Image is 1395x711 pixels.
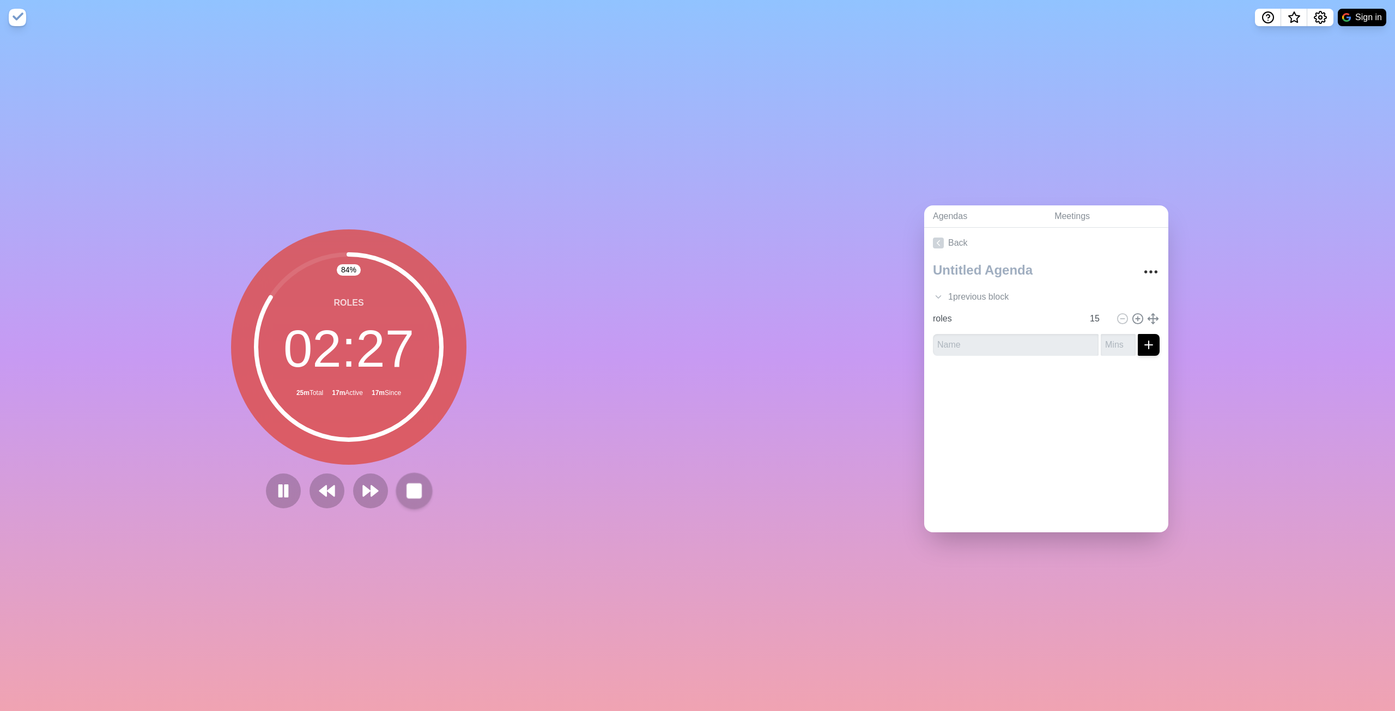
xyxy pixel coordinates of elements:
a: Back [924,228,1168,258]
input: Name [929,308,1083,330]
button: Settings [1307,9,1333,26]
a: Agendas [924,205,1046,228]
input: Mins [1101,334,1136,356]
button: Help [1255,9,1281,26]
img: google logo [1342,13,1351,22]
input: Name [933,334,1099,356]
button: Sign in [1338,9,1386,26]
img: timeblocks logo [9,9,26,26]
input: Mins [1085,308,1112,330]
button: More [1140,261,1162,283]
div: 1 previous block [924,286,1168,308]
a: Meetings [1046,205,1168,228]
button: What’s new [1281,9,1307,26]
